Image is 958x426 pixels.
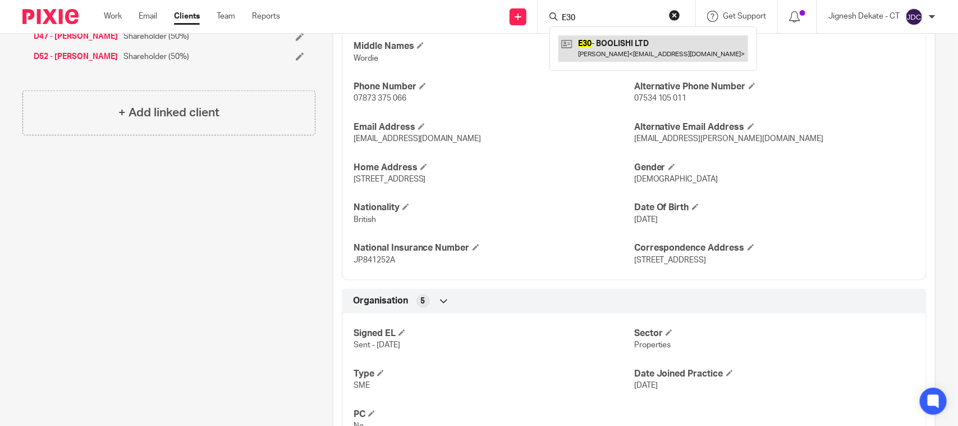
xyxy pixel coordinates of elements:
span: [DEMOGRAPHIC_DATA] [634,175,718,183]
a: D47 - [PERSON_NAME] [34,31,118,42]
span: SME [354,382,370,389]
a: Work [104,11,122,22]
span: Wordie [354,55,378,62]
h4: Date Joined Practice [634,368,915,380]
h4: Home Address [354,162,634,174]
a: Reports [252,11,280,22]
span: 07534 105 011 [634,94,687,102]
a: D52 - [PERSON_NAME] [34,51,118,62]
h4: Type [354,368,634,380]
img: svg%3E [905,8,923,26]
h4: Middle Names [354,40,634,52]
h4: Date Of Birth [634,202,915,214]
p: Jignesh Dekate - CT [828,11,900,22]
span: [STREET_ADDRESS] [634,256,707,264]
h4: Alternative Email Address [634,121,915,133]
a: Email [139,11,157,22]
span: Shareholder (50%) [123,31,189,42]
span: Get Support [723,12,766,20]
span: British [354,216,376,224]
span: 5 [421,296,425,307]
h4: Alternative Phone Number [634,81,915,93]
h4: Nationality [354,202,634,214]
button: Clear [669,10,680,21]
span: Organisation [353,295,408,307]
span: [DATE] [634,382,658,389]
h4: Sector [634,328,915,339]
span: [STREET_ADDRESS] [354,175,426,183]
span: Sent - [DATE] [354,341,400,349]
h4: PC [354,409,634,420]
a: Team [217,11,235,22]
span: [EMAIL_ADDRESS][PERSON_NAME][DOMAIN_NAME] [634,135,824,143]
img: Pixie [22,9,79,24]
span: [DATE] [634,216,658,224]
span: JP841252A [354,256,395,264]
span: 07873 375 066 [354,94,406,102]
span: [EMAIL_ADDRESS][DOMAIN_NAME] [354,135,482,143]
h4: Signed EL [354,328,634,339]
input: Search [561,13,662,24]
a: Clients [174,11,200,22]
h4: Correspondence Address [634,242,915,254]
span: Properties [634,341,671,349]
h4: Phone Number [354,81,634,93]
h4: Surname [634,40,915,52]
h4: National Insurance Number [354,242,634,254]
span: Shareholder (50%) [123,51,189,62]
h4: + Add linked client [118,104,219,121]
h4: Email Address [354,121,634,133]
h4: Gender [634,162,915,174]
